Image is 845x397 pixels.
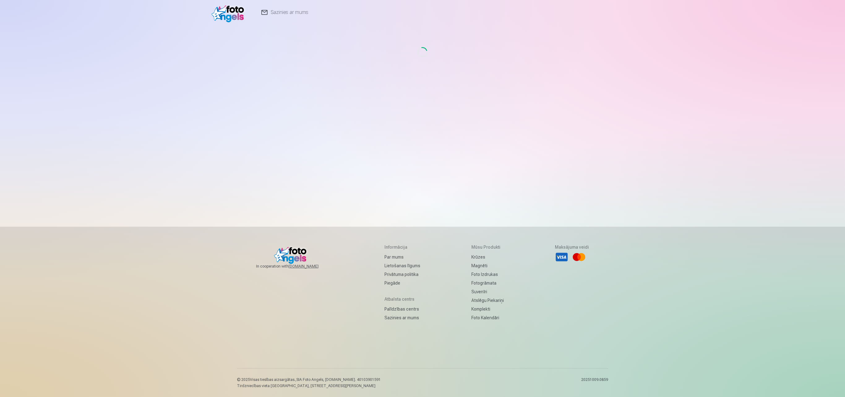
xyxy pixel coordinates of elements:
a: [DOMAIN_NAME] [289,264,333,269]
img: /v1 [212,2,247,22]
a: Krūzes [471,253,504,261]
h5: Atbalsta centrs [384,296,420,302]
a: Suvenīri [471,287,504,296]
a: Fotogrāmata [471,279,504,287]
span: SIA Foto Angels, [DOMAIN_NAME]. 40103901591 [296,377,381,382]
p: 20251009.0859 [581,377,608,388]
a: Komplekti [471,305,504,313]
p: Tirdzniecības vieta [GEOGRAPHIC_DATA], [STREET_ADDRESS][PERSON_NAME] [237,383,381,388]
h5: Mūsu produkti [471,244,504,250]
a: Palīdzības centrs [384,305,420,313]
li: Mastercard [572,250,586,264]
a: Piegāde [384,279,420,287]
a: Lietošanas līgums [384,261,420,270]
p: © 2025 Visas tiesības aizsargātas. , [237,377,381,382]
a: Privātuma politika [384,270,420,279]
a: Atslēgu piekariņi [471,296,504,305]
a: Par mums [384,253,420,261]
span: In cooperation with [256,264,333,269]
h5: Informācija [384,244,420,250]
a: Sazinies ar mums [384,313,420,322]
li: Visa [555,250,568,264]
a: Magnēti [471,261,504,270]
h5: Maksājuma veidi [555,244,589,250]
a: Foto kalendāri [471,313,504,322]
a: Foto izdrukas [471,270,504,279]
